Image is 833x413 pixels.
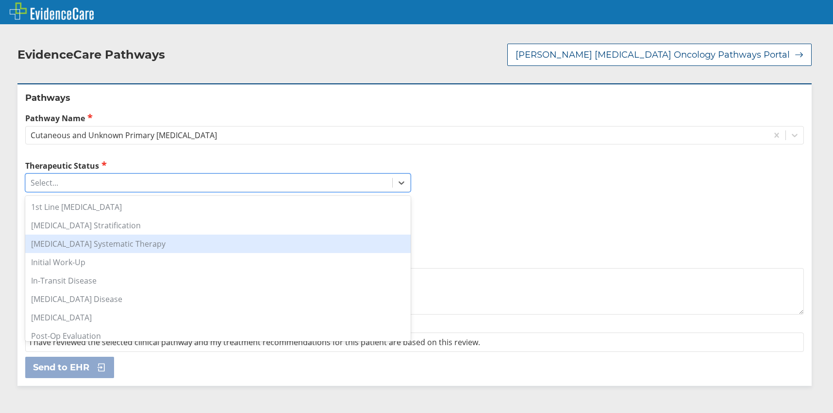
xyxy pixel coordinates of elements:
div: 1st Line [MEDICAL_DATA] [25,198,411,216]
h2: EvidenceCare Pathways [17,48,165,62]
div: [MEDICAL_DATA] Stratification [25,216,411,235]
div: Initial Work-Up [25,253,411,271]
div: In-Transit Disease [25,271,411,290]
button: [PERSON_NAME] [MEDICAL_DATA] Oncology Pathways Portal [507,44,812,66]
span: [PERSON_NAME] [MEDICAL_DATA] Oncology Pathways Portal [516,49,790,61]
h2: Pathways [25,92,804,104]
div: Cutaneous and Unknown Primary [MEDICAL_DATA] [31,130,217,141]
button: Send to EHR [25,357,114,378]
div: [MEDICAL_DATA] [25,308,411,327]
label: Additional Details [25,255,804,266]
span: I have reviewed the selected clinical pathway and my treatment recommendations for this patient a... [30,337,480,348]
div: [MEDICAL_DATA] Disease [25,290,411,308]
label: Pathway Name [25,112,804,124]
div: [MEDICAL_DATA] Systematic Therapy [25,235,411,253]
div: Post-Op Evaluation [25,327,411,345]
label: Therapeutic Status [25,160,411,171]
span: Send to EHR [33,362,89,373]
div: Select... [31,177,58,188]
img: EvidenceCare [10,2,94,20]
